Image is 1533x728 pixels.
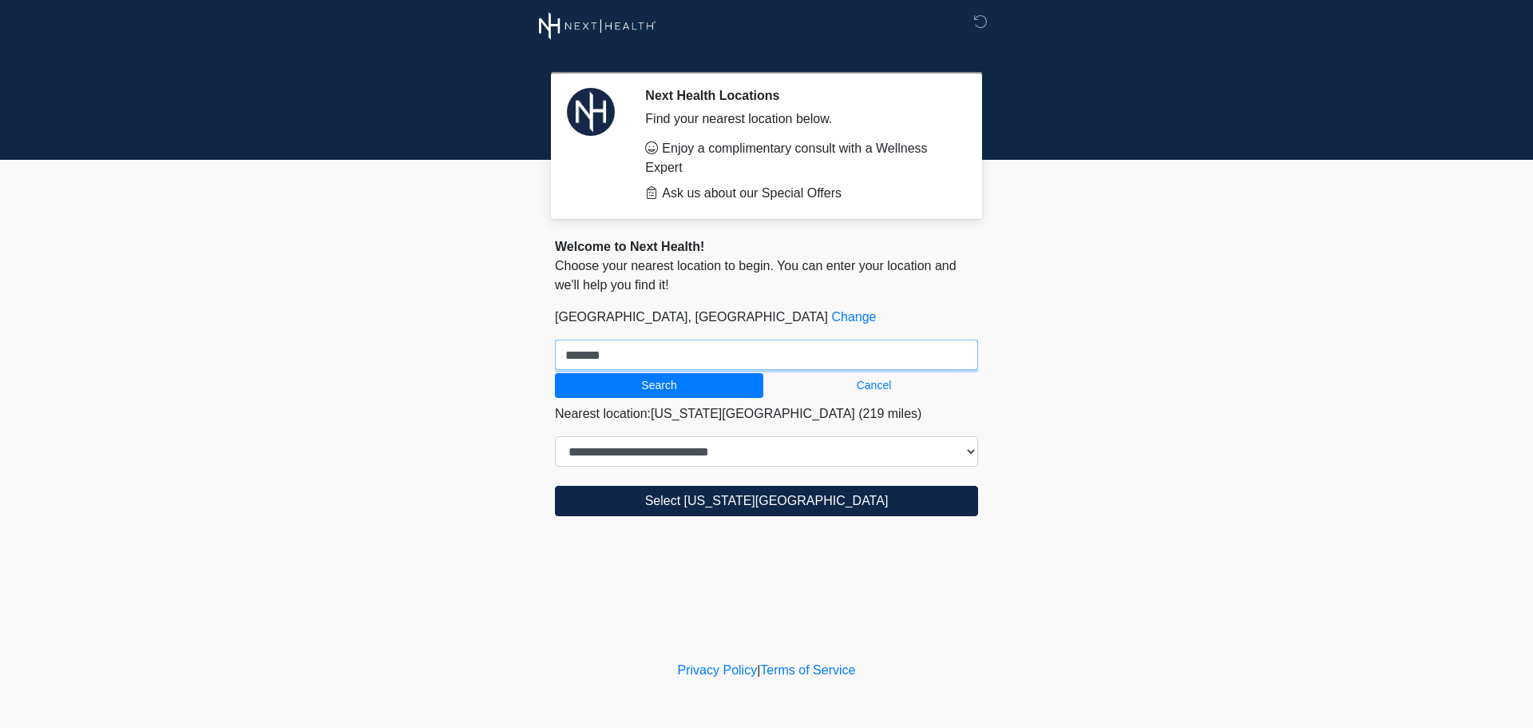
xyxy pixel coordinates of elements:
[645,184,954,203] li: Ask us about our Special Offers
[760,663,855,677] a: Terms of Service
[770,373,978,398] button: Cancel
[678,663,758,677] a: Privacy Policy
[555,373,763,398] button: Search
[831,310,876,324] a: Change
[555,310,828,324] span: [GEOGRAPHIC_DATA], [GEOGRAPHIC_DATA]
[858,407,921,420] span: (219 miles)
[555,404,978,424] p: Nearest location:
[645,139,954,177] li: Enjoy a complimentary consult with a Wellness Expert
[757,663,760,677] a: |
[651,407,855,420] span: [US_STATE][GEOGRAPHIC_DATA]
[555,486,978,516] button: Select [US_STATE][GEOGRAPHIC_DATA]
[645,88,954,103] h2: Next Health Locations
[539,12,656,40] img: Next Health Wellness Logo
[567,88,615,136] img: Agent Avatar
[555,259,957,292] span: Choose your nearest location to begin. You can enter your location and we'll help you find it!
[555,237,978,257] div: Welcome to Next Health!
[645,109,954,129] div: Find your nearest location below.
